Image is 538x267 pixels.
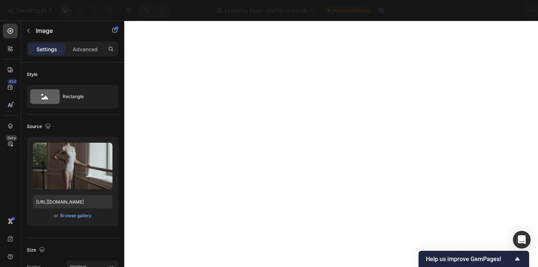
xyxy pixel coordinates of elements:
[27,245,46,255] div: Size
[225,7,226,14] span: /
[124,21,538,267] iframe: Design area
[139,3,169,18] div: Undo/Redo
[48,6,52,15] p: 7
[495,7,514,14] div: Publish
[27,122,52,132] div: Source
[7,79,18,84] div: 450
[332,7,369,14] span: Need republishing
[468,7,480,14] span: Save
[228,7,307,14] span: Landing Page - [DATE] 14:03:09
[36,26,98,35] p: Image
[60,212,92,219] button: Browse gallery
[426,256,513,263] span: Help us improve GemPages!
[27,71,38,78] div: Style
[73,45,98,53] p: Advanced
[33,143,112,189] img: preview-image
[60,212,91,219] div: Browse gallery
[54,211,58,220] span: or
[37,45,57,53] p: Settings
[462,3,486,18] button: Save
[426,254,522,263] button: Show survey - Help us improve GemPages!
[3,3,55,18] button: 7
[489,3,520,18] button: Publish
[513,231,531,249] div: Open Intercom Messenger
[33,195,112,208] input: https://example.com/image.jpg
[6,135,18,141] div: Beta
[63,88,108,105] div: Rectangle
